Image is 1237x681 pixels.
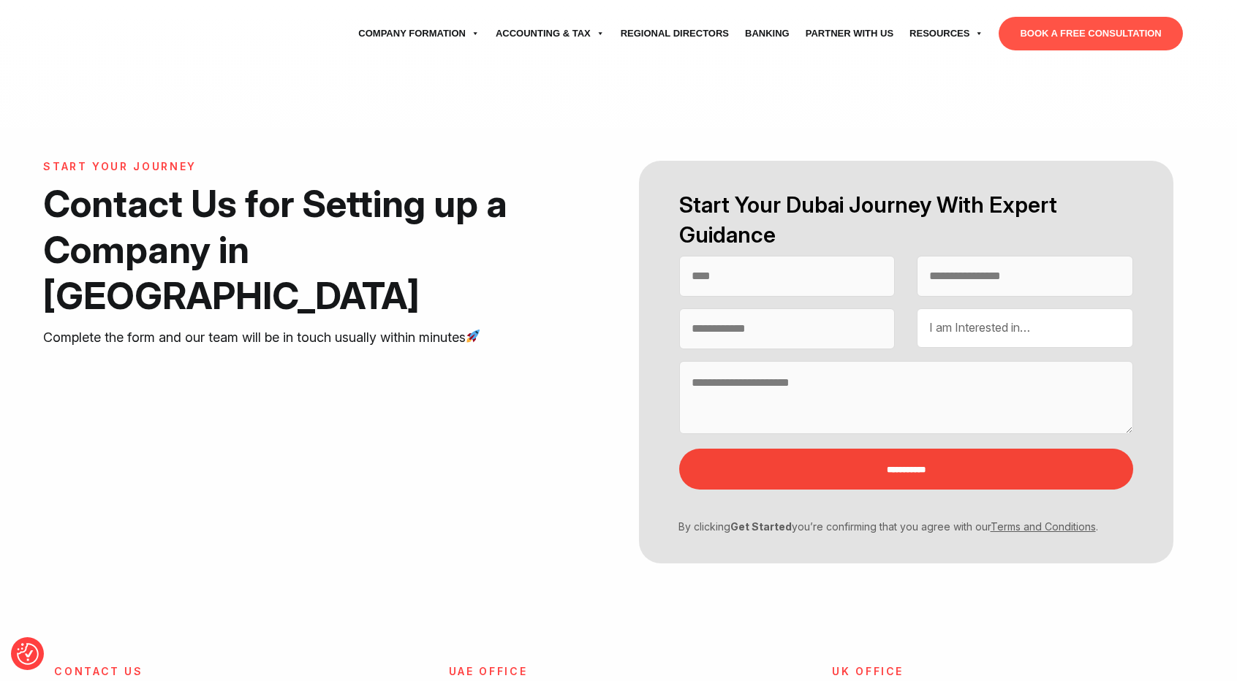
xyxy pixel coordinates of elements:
[350,13,488,54] a: Company Formation
[798,13,901,54] a: Partner with Us
[488,13,613,54] a: Accounting & Tax
[929,320,1030,335] span: I am Interested in…
[43,327,538,349] p: Complete the form and our team will be in touch usually within minutes
[449,666,608,678] h6: UAE OFFICE
[901,13,991,54] a: Resources
[613,13,737,54] a: Regional Directors
[730,520,792,533] strong: Get Started
[17,643,39,665] img: Revisit consent button
[737,13,798,54] a: Banking
[832,666,991,678] h6: UK Office
[17,643,39,665] button: Consent Preferences
[999,17,1182,50] a: BOOK A FREE CONSULTATION
[43,180,538,319] h1: Contact Us for Setting up a Company in [GEOGRAPHIC_DATA]
[466,330,480,343] img: 🚀
[991,520,1096,533] a: Terms and Conditions
[43,161,538,173] h6: START YOUR JOURNEY
[54,15,164,52] img: svg+xml;nitro-empty-id=MTU3OjExNQ==-1;base64,PHN2ZyB2aWV3Qm94PSIwIDAgNzU4IDI1MSIgd2lkdGg9Ijc1OCIg...
[668,519,1123,534] p: By clicking you’re confirming that you agree with our .
[679,190,1134,250] h2: Start Your Dubai Journey With Expert Guidance
[54,666,416,678] h6: CONTACT US
[618,161,1194,563] form: Contact form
